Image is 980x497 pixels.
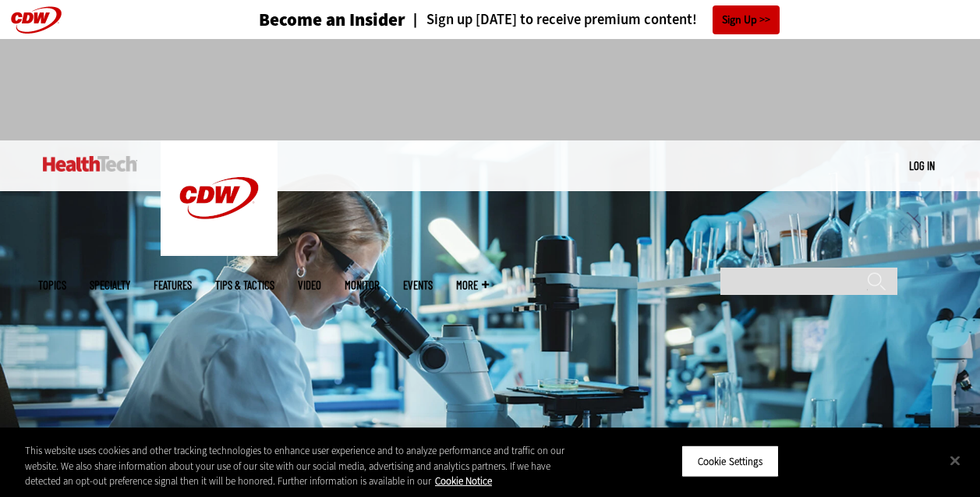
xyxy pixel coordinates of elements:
[909,158,935,174] div: User menu
[38,279,66,291] span: Topics
[43,156,137,172] img: Home
[200,11,405,29] a: Become an Insider
[938,443,972,477] button: Close
[403,279,433,291] a: Events
[435,474,492,488] a: More information about your privacy
[456,279,489,291] span: More
[713,5,780,34] a: Sign Up
[161,243,278,260] a: CDW
[161,140,278,256] img: Home
[154,279,192,291] a: Features
[909,158,935,172] a: Log in
[259,11,405,29] h3: Become an Insider
[25,443,588,489] div: This website uses cookies and other tracking technologies to enhance user experience and to analy...
[405,12,697,27] a: Sign up [DATE] to receive premium content!
[345,279,380,291] a: MonITor
[215,279,274,291] a: Tips & Tactics
[90,279,130,291] span: Specialty
[298,279,321,291] a: Video
[681,445,779,477] button: Cookie Settings
[207,55,774,125] iframe: advertisement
